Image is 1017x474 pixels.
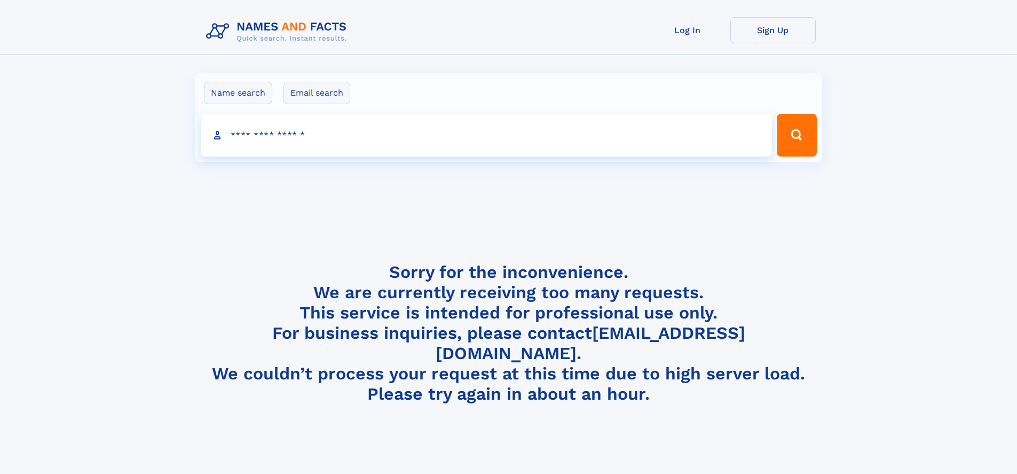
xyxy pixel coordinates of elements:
[730,17,816,43] a: Sign Up
[201,114,772,157] input: search input
[645,17,730,43] a: Log In
[777,114,816,157] button: Search Button
[204,82,272,104] label: Name search
[436,323,745,363] a: [EMAIL_ADDRESS][DOMAIN_NAME]
[202,17,356,46] img: Logo Names and Facts
[283,82,350,104] label: Email search
[202,262,816,405] h4: Sorry for the inconvenience. We are currently receiving too many requests. This service is intend...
